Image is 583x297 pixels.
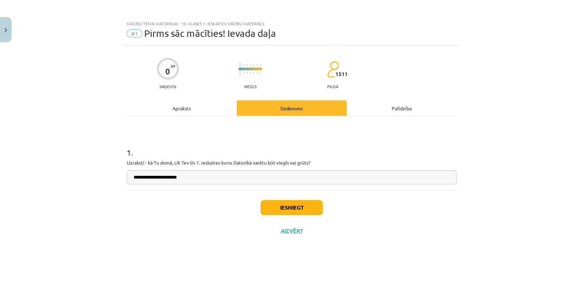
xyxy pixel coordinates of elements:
[335,71,348,77] span: 1511
[260,72,261,74] img: icon-short-line-57e1e144782c952c97e751825c79c345078a6d821885a25fce030b3d8c18986b.svg
[253,72,254,74] img: icon-short-line-57e1e144782c952c97e751825c79c345078a6d821885a25fce030b3d8c18986b.svg
[347,100,457,116] div: Palīdzība
[171,64,175,68] span: XP
[144,28,276,39] span: Pirms sāc mācīties! Ievada daļa
[250,64,251,66] img: icon-short-line-57e1e144782c952c97e751825c79c345078a6d821885a25fce030b3d8c18986b.svg
[247,64,247,66] img: icon-short-line-57e1e144782c952c97e751825c79c345078a6d821885a25fce030b3d8c18986b.svg
[244,84,256,89] p: Viegls
[165,67,170,76] div: 0
[4,28,7,32] img: icon-close-lesson-0947bae3869378f0d4975bcd49f059093ad1ed9edebbc8119c70593378902aed.svg
[243,72,244,74] img: icon-short-line-57e1e144782c952c97e751825c79c345078a6d821885a25fce030b3d8c18986b.svg
[243,64,244,66] img: icon-short-line-57e1e144782c952c97e751825c79c345078a6d821885a25fce030b3d8c18986b.svg
[237,100,347,116] div: Uzdevums
[261,200,323,215] button: Iesniegt
[127,21,457,26] div: Mācību tēma: Datorikas - 10. klases 1. ieskaites mācību materiāls
[327,61,339,78] img: students-c634bb4e5e11cddfef0936a35e636f08e4e9abd3cc4e673bd6f9a4125e45ecb1.svg
[127,29,142,38] span: #1
[157,84,179,89] p: Saņemsi
[127,159,457,166] p: Uzraksti - kā Tu domā, cik Tev šis 1. ieskaites kurss Datorikā varētu būt viegls vai grūts?
[253,64,254,66] img: icon-short-line-57e1e144782c952c97e751825c79c345078a6d821885a25fce030b3d8c18986b.svg
[327,84,338,89] p: pilda
[247,72,247,74] img: icon-short-line-57e1e144782c952c97e751825c79c345078a6d821885a25fce030b3d8c18986b.svg
[260,64,261,66] img: icon-short-line-57e1e144782c952c97e751825c79c345078a6d821885a25fce030b3d8c18986b.svg
[279,227,305,234] button: Aizvērt
[127,136,457,157] h1: 1 .
[250,72,251,74] img: icon-short-line-57e1e144782c952c97e751825c79c345078a6d821885a25fce030b3d8c18986b.svg
[127,100,237,116] div: Apraksts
